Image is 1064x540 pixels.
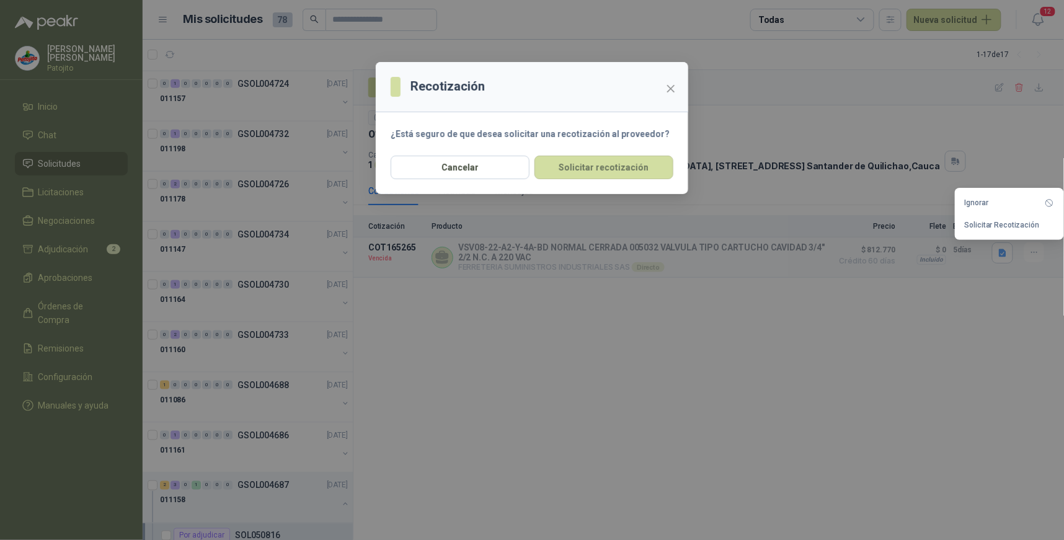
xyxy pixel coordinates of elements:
[391,156,530,179] button: Cancelar
[666,84,676,94] span: close
[661,79,681,99] button: Close
[534,156,673,179] button: Solicitar recotización
[410,77,485,96] h3: Recotización
[391,129,670,139] strong: ¿Está seguro de que desea solicitar una recotización al proveedor?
